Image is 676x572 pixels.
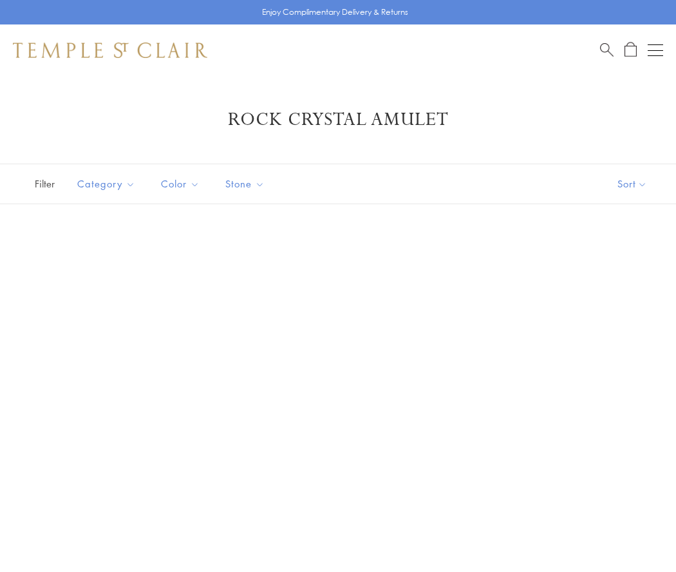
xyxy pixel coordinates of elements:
[648,43,663,58] button: Open navigation
[155,176,209,192] span: Color
[588,164,676,204] button: Show sort by
[216,169,274,198] button: Stone
[219,176,274,192] span: Stone
[71,176,145,192] span: Category
[151,169,209,198] button: Color
[68,169,145,198] button: Category
[13,43,207,58] img: Temple St. Clair
[600,42,614,58] a: Search
[624,42,637,58] a: Open Shopping Bag
[262,6,408,19] p: Enjoy Complimentary Delivery & Returns
[32,108,644,131] h1: Rock Crystal Amulet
